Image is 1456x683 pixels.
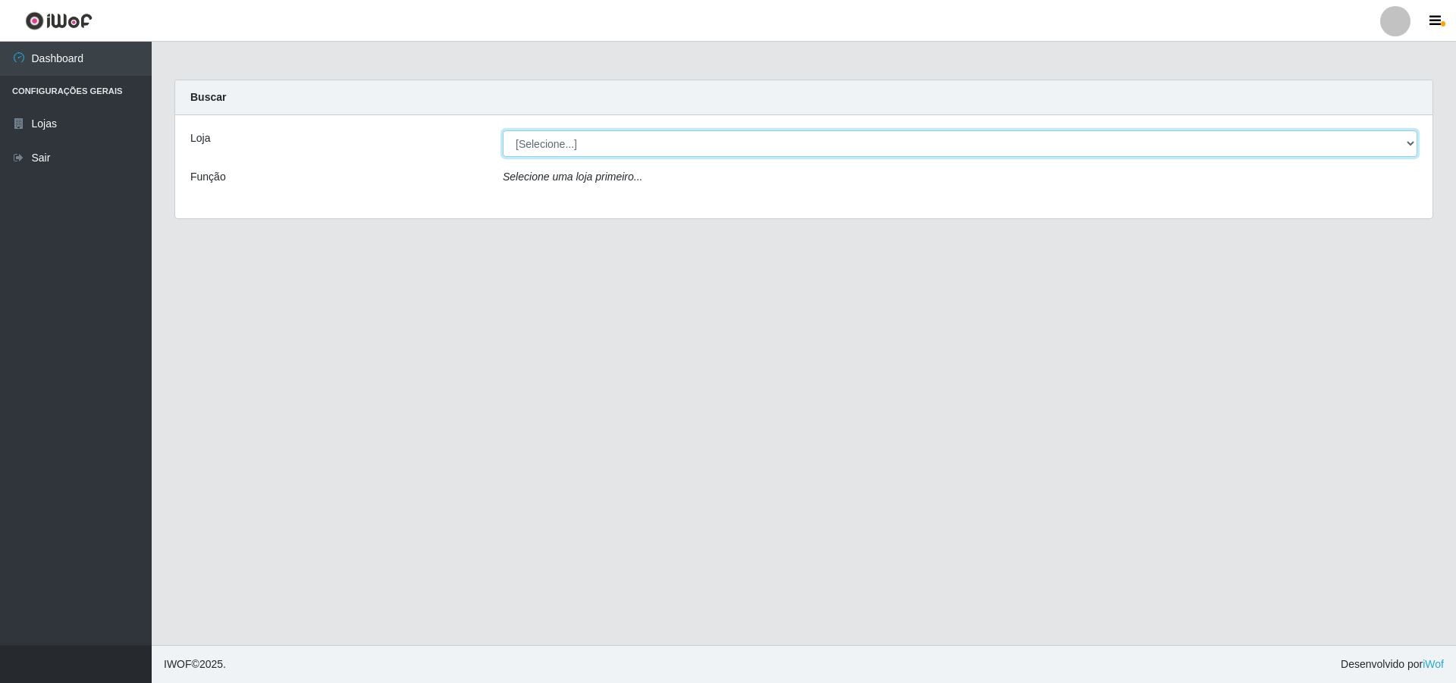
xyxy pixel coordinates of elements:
i: Selecione uma loja primeiro... [503,171,642,183]
span: Desenvolvido por [1341,656,1444,672]
span: © 2025 . [164,656,226,672]
label: Função [190,169,226,185]
span: IWOF [164,658,192,670]
strong: Buscar [190,91,226,103]
label: Loja [190,130,210,146]
img: CoreUI Logo [25,11,93,30]
a: iWof [1423,658,1444,670]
